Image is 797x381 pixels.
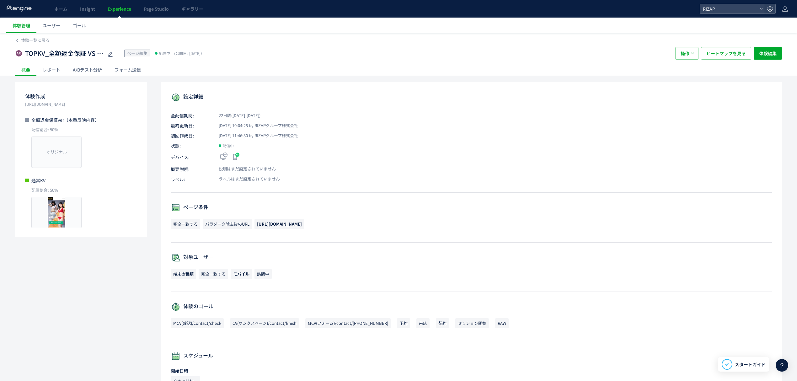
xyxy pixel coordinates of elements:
[159,50,170,56] span: 配信中
[759,47,777,60] span: 体験編集
[754,47,782,60] button: 体験編集
[211,133,298,139] span: [DATE] 11:46:30 by RIZAPグループ株式会社
[171,112,211,119] span: 全配信期間:
[254,269,272,279] span: 訪問中
[171,219,200,229] span: 完全一致する
[233,271,249,277] span: モバイル
[171,203,772,213] p: ページ条件
[211,123,298,129] span: [DATE] 10:04:25 by RIZAPグループ株式会社
[211,176,280,182] span: ラベルはまだ設定されていません
[495,318,509,328] span: RAW
[32,197,81,228] img: 23f492a1b5de49e1743d904b4a69aca91756356061153.jpeg
[701,4,757,13] span: RIZAP
[231,269,252,279] span: モバイル
[73,22,86,29] span: ゴール
[173,51,204,56] span: [DATE]）
[25,187,137,193] p: 配信割合: 50%
[21,37,50,43] span: 体験一覧に戻る
[43,22,60,29] span: ユーザー
[174,51,188,56] span: (公開日:
[171,166,211,172] span: 概要説明:
[681,47,689,60] span: 操作
[171,176,211,182] span: ラベル:
[171,142,211,149] span: 状態:
[25,101,137,107] p: https://www.rizap.jp/
[15,63,36,76] div: 概要
[36,63,67,76] div: レポート
[171,269,196,279] span: 端末の種類
[108,6,131,12] span: Experience
[706,47,746,60] span: ヒートマップを見る
[199,269,228,279] span: 完全一致する
[257,221,302,227] span: [URL][DOMAIN_NAME]
[13,22,30,29] span: 体験管理
[675,47,698,60] button: 操作
[25,91,137,101] p: 体験作成
[181,6,203,12] span: ギャラリー
[735,361,766,368] span: スタートガイド
[230,318,299,328] span: CV(サンクスページ)/contact/finish
[25,49,104,58] span: TOPKV_全額返金保証 VS 通常KV
[171,368,188,374] span: 開始日時
[254,219,304,229] span: https://www.rizap.jp
[203,219,252,229] span: パラメータ除去後のURL
[108,63,147,76] div: フォーム送信
[31,117,99,123] span: 全額返金保証ver（本番反映内容）
[144,6,169,12] span: Page Studio
[171,318,224,328] span: MCV(確認)/contact/check
[127,50,147,56] span: ページ編集
[397,318,410,328] span: 予約
[171,302,772,312] p: 体験のゴール
[211,113,260,119] span: 22日間([DATE]-[DATE])
[701,47,751,60] button: ヒートマップを見る
[80,6,95,12] span: Insight
[171,132,211,139] span: 初回作成日:
[305,318,391,328] span: MCV(フォーム)/contact/2022411
[171,122,211,129] span: 最終更新日:
[32,137,81,168] div: オリジナル
[211,166,276,172] span: 説明はまだ設定されていません
[171,154,211,160] span: デバイス:
[171,351,772,361] p: スケジュール​
[31,177,45,184] span: 通常KV
[54,6,67,12] span: ホーム
[222,142,234,149] span: 配信中
[455,318,489,328] span: セッション開始
[416,318,430,328] span: 来店
[436,318,449,328] span: 契約
[25,127,137,133] p: 配信割合: 50%
[171,92,772,102] p: 設定詳細
[67,63,108,76] div: A/Bテスト分析
[171,253,772,263] p: 対象ユーザー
